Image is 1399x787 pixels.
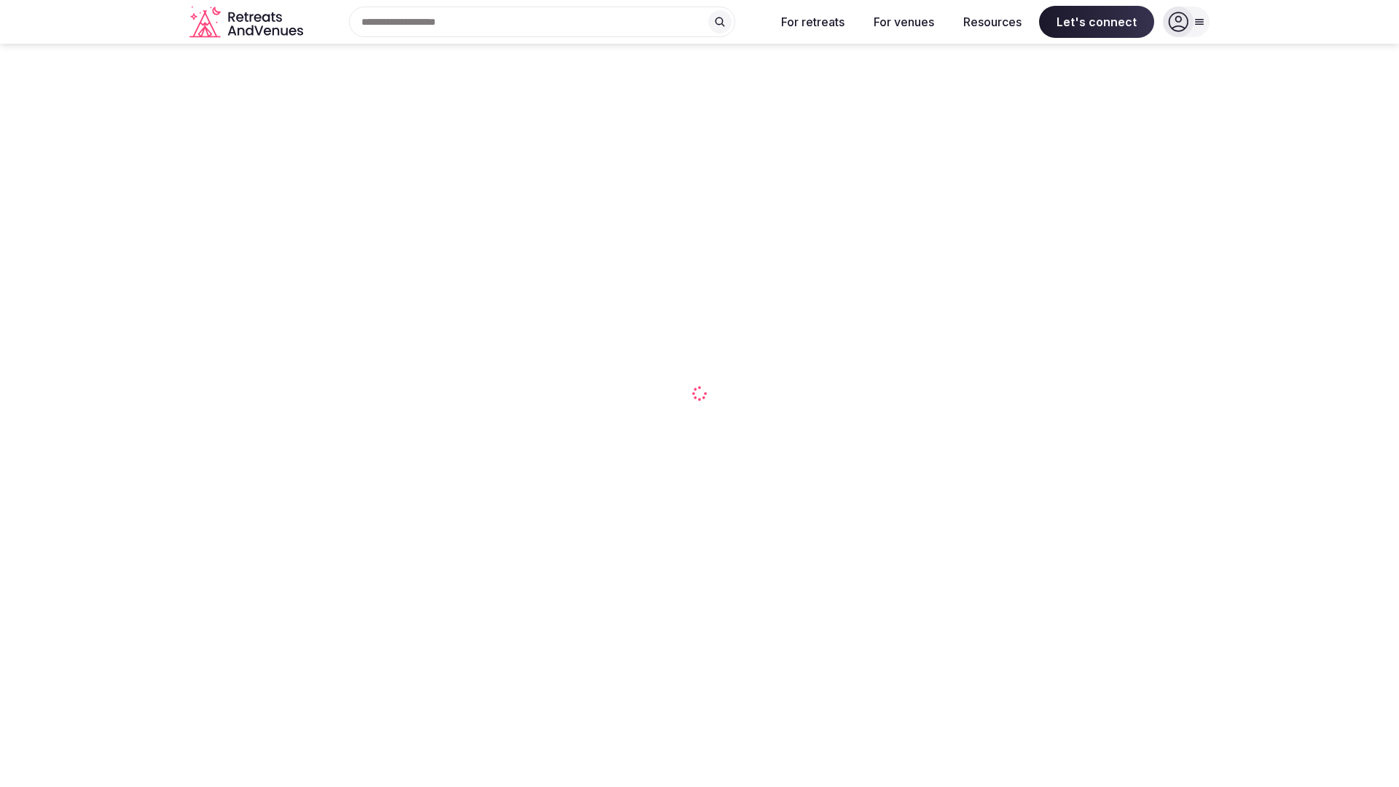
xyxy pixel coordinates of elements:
button: For venues [862,6,946,38]
button: For retreats [769,6,856,38]
svg: Retreats and Venues company logo [189,6,306,39]
span: Let's connect [1039,6,1154,38]
a: Visit the homepage [189,6,306,39]
button: Resources [952,6,1033,38]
